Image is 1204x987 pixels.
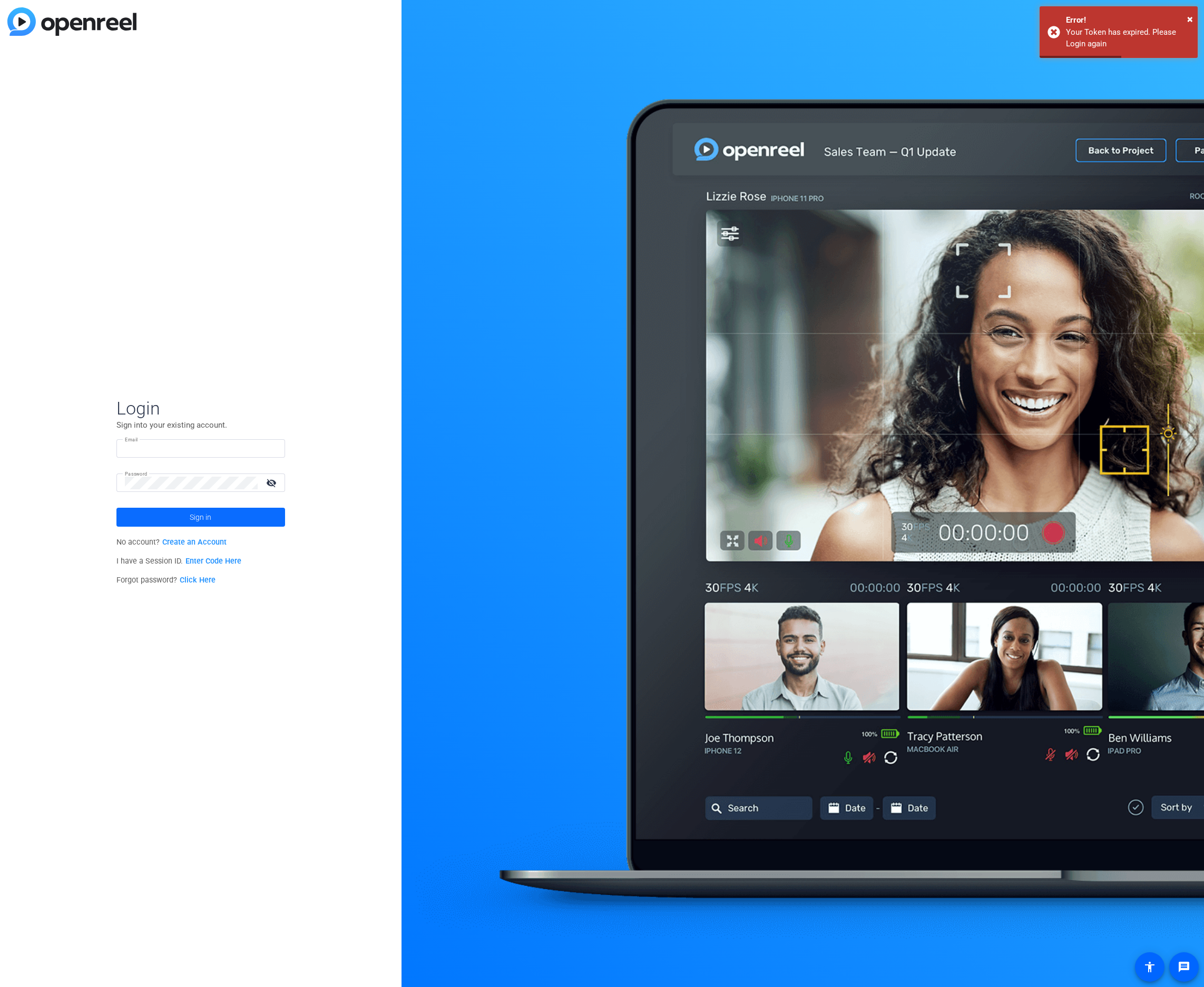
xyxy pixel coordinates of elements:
a: Click Here [180,576,216,585]
input: Enter Email Address [125,442,277,455]
div: Your Token has expired. Please Login again [1066,26,1190,50]
img: blue-gradient.svg [7,7,136,36]
span: Sign in [190,504,211,530]
span: × [1187,13,1193,25]
mat-icon: visibility_off [260,475,285,490]
div: Error! [1066,14,1190,26]
span: Login [116,397,285,419]
a: Enter Code Here [185,557,241,566]
mat-label: Password [125,471,148,477]
span: I have a Session ID. [116,557,241,566]
p: Sign into your existing account. [116,419,285,431]
mat-icon: accessibility [1143,961,1156,973]
button: Sign in [116,508,285,527]
mat-icon: message [1178,961,1190,973]
span: No account? [116,538,227,547]
span: Forgot password? [116,576,216,585]
button: Close [1187,11,1193,27]
mat-label: Email [125,437,138,442]
a: Create an Account [162,538,227,547]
